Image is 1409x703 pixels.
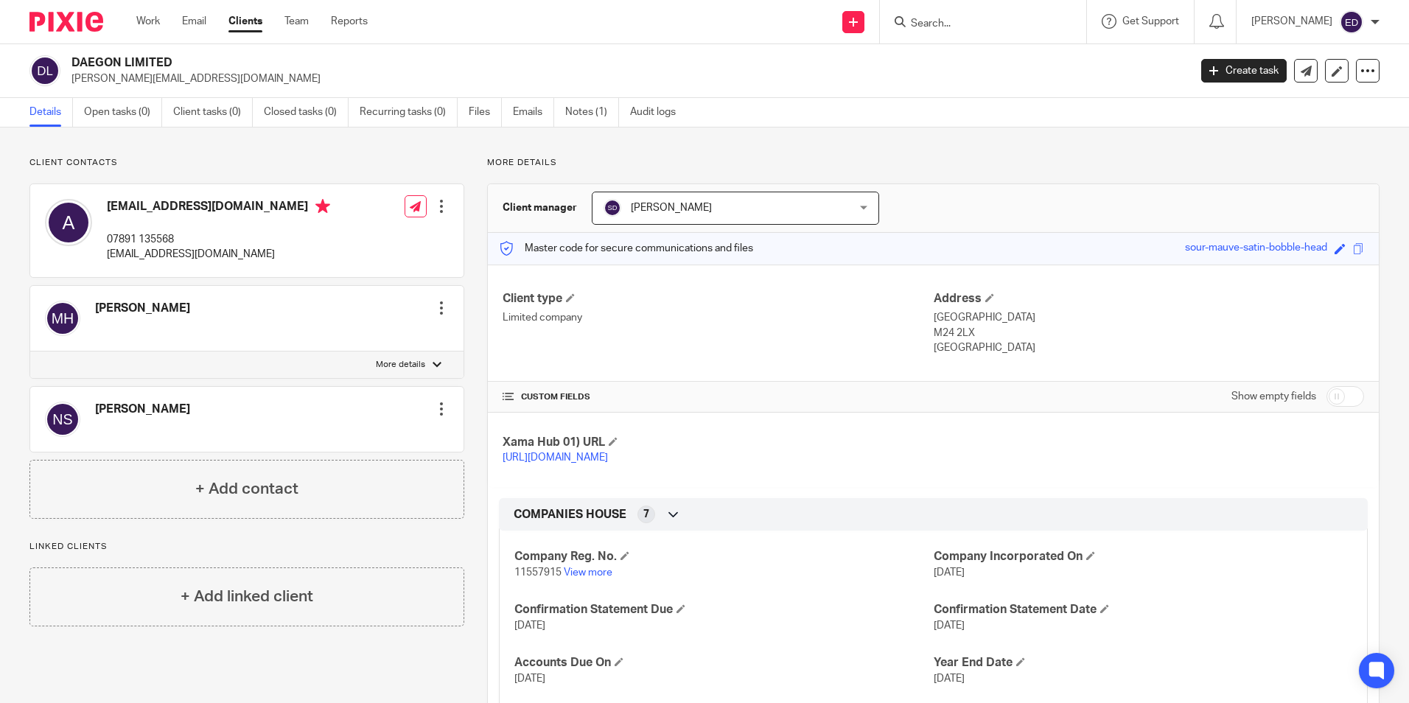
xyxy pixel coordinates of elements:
a: Open tasks (0) [84,98,162,127]
span: [PERSON_NAME] [631,203,712,213]
h4: [EMAIL_ADDRESS][DOMAIN_NAME] [107,199,330,217]
h4: [PERSON_NAME] [95,301,190,316]
img: svg%3E [29,55,60,86]
a: Email [182,14,206,29]
h4: Client type [503,291,933,307]
h4: Year End Date [934,655,1352,671]
p: M24 2LX [934,326,1364,340]
img: Pixie [29,12,103,32]
span: [DATE] [514,674,545,684]
h4: [PERSON_NAME] [95,402,190,417]
p: [PERSON_NAME] [1251,14,1332,29]
a: Closed tasks (0) [264,98,349,127]
p: Linked clients [29,541,464,553]
span: 7 [643,507,649,522]
a: Client tasks (0) [173,98,253,127]
p: [GEOGRAPHIC_DATA] [934,340,1364,355]
p: [EMAIL_ADDRESS][DOMAIN_NAME] [107,247,330,262]
h4: Address [934,291,1364,307]
div: sour-mauve-satin-bobble-head [1185,240,1327,257]
h4: Accounts Due On [514,655,933,671]
a: Create task [1201,59,1287,83]
p: Client contacts [29,157,464,169]
p: 07891 135568 [107,232,330,247]
img: svg%3E [45,199,92,246]
h3: Client manager [503,200,577,215]
span: Get Support [1122,16,1179,27]
a: Files [469,98,502,127]
span: [DATE] [934,674,965,684]
h4: Company Incorporated On [934,549,1352,564]
p: [PERSON_NAME][EMAIL_ADDRESS][DOMAIN_NAME] [71,71,1179,86]
a: Audit logs [630,98,687,127]
img: svg%3E [604,199,621,217]
p: [GEOGRAPHIC_DATA] [934,310,1364,325]
label: Show empty fields [1231,389,1316,404]
h4: + Add linked client [181,585,313,608]
a: Notes (1) [565,98,619,127]
span: [DATE] [934,620,965,631]
h4: Company Reg. No. [514,549,933,564]
i: Primary [315,199,330,214]
a: Emails [513,98,554,127]
p: Limited company [503,310,933,325]
a: View more [564,567,612,578]
a: Recurring tasks (0) [360,98,458,127]
span: [DATE] [934,567,965,578]
p: Master code for secure communications and files [499,241,753,256]
h4: Confirmation Statement Date [934,602,1352,618]
a: Clients [228,14,262,29]
p: More details [376,359,425,371]
span: COMPANIES HOUSE [514,507,626,522]
a: [URL][DOMAIN_NAME] [503,452,608,463]
a: Reports [331,14,368,29]
h4: + Add contact [195,478,298,500]
h4: CUSTOM FIELDS [503,391,933,403]
a: Team [284,14,309,29]
a: Details [29,98,73,127]
img: svg%3E [45,301,80,336]
img: svg%3E [1340,10,1363,34]
p: More details [487,157,1380,169]
a: Work [136,14,160,29]
h4: Confirmation Statement Due [514,602,933,618]
span: 11557915 [514,567,562,578]
span: [DATE] [514,620,545,631]
img: svg%3E [45,402,80,437]
h4: Xama Hub 01) URL [503,435,933,450]
input: Search [909,18,1042,31]
h2: DAEGON LIMITED [71,55,957,71]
